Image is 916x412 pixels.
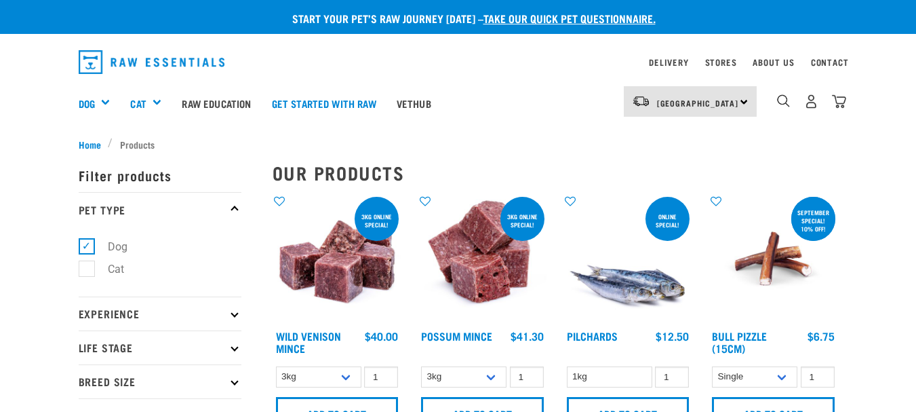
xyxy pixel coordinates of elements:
div: 3kg online special! [500,206,544,235]
a: Possum Mince [421,333,492,339]
a: Contact [811,60,849,64]
a: About Us [753,60,794,64]
img: home-icon-1@2x.png [777,94,790,107]
p: Breed Size [79,364,241,398]
a: Stores [705,60,737,64]
a: Get started with Raw [262,76,386,130]
div: $41.30 [511,330,544,342]
span: [GEOGRAPHIC_DATA] [657,100,739,105]
input: 1 [801,367,835,388]
div: $40.00 [365,330,398,342]
label: Cat [86,261,130,278]
label: Dog [86,238,133,255]
img: van-moving.png [632,95,650,107]
img: 1102 Possum Mince 01 [418,194,547,324]
h2: Our Products [273,162,838,183]
input: 1 [364,367,398,388]
a: Bull Pizzle (15cm) [712,333,767,351]
img: home-icon@2x.png [832,94,846,109]
input: 1 [510,367,544,388]
a: Wild Venison Mince [276,333,341,351]
a: Vethub [386,76,441,130]
a: take our quick pet questionnaire. [483,15,656,21]
div: $12.50 [656,330,689,342]
nav: dropdown navigation [68,45,849,79]
div: ONLINE SPECIAL! [645,206,690,235]
img: Pile Of Cubed Wild Venison Mince For Pets [273,194,402,324]
img: user.png [804,94,818,109]
p: Life Stage [79,331,241,364]
p: Experience [79,297,241,331]
a: Raw Education [172,76,261,130]
img: Four Whole Pilchards [563,194,693,324]
div: September special! 10% off! [791,202,835,239]
span: Home [79,137,101,151]
p: Pet Type [79,192,241,226]
img: Raw Essentials Logo [79,50,225,74]
div: $6.75 [808,330,835,342]
a: Pilchards [567,333,618,339]
a: Dog [79,96,95,111]
nav: breadcrumbs [79,137,838,151]
img: Bull Pizzle [709,194,838,324]
input: 1 [655,367,689,388]
a: Cat [130,96,146,111]
p: Filter products [79,158,241,192]
a: Home [79,137,108,151]
div: 3kg online special! [355,206,399,235]
a: Delivery [649,60,688,64]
